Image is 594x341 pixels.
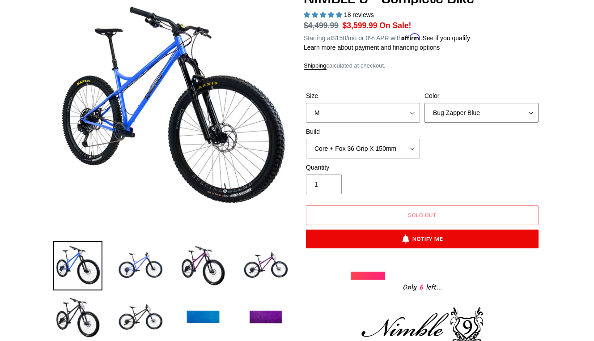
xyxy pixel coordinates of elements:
s: $4,499.99 [304,21,339,30]
span: $150 [332,34,346,42]
span: 6 [417,282,426,293]
span: Sold out [408,212,437,218]
label: Build [306,127,420,136]
span: 4.89 stars [304,11,344,18]
label: Color [424,91,539,101]
img: Load image into Gallery viewer, NIMBLE 9 - Complete Bike [116,241,165,290]
button: Notify Me [306,230,539,248]
a: Learn more about payment and financing options [304,44,440,51]
div: Only left... [351,280,494,294]
a: See if you qualify - Learn more about Affirm Financing (opens in modal) [422,34,470,42]
span: Affirm [402,33,420,41]
div: calculated at checkout. [304,61,541,70]
label: Size [306,91,420,101]
label: Quantity [306,163,420,172]
img: Load image into Gallery viewer, NIMBLE 9 - Complete Bike [178,241,228,290]
span: $3,599.99 [343,21,378,30]
img: Load image into Gallery viewer, NIMBLE 9 - Complete Bike [53,241,102,290]
span: On Sale! [379,20,411,31]
img: Load image into Gallery viewer, NIMBLE 9 - Complete Bike [241,241,290,290]
a: Shipping [304,62,327,70]
span: 18 reviews [344,11,374,18]
p: Starting at /mo or 0% APR with . [304,31,470,43]
button: Sold out [306,205,539,225]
